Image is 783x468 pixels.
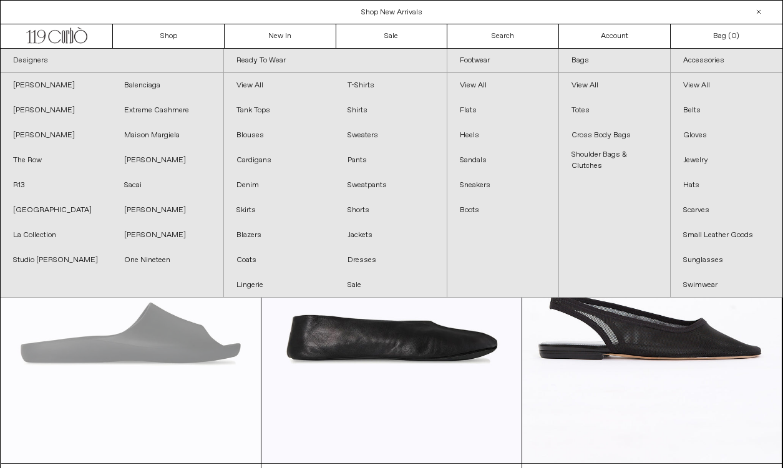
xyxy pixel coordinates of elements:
a: New In [225,24,336,48]
a: Search [447,24,559,48]
a: Heels [447,123,558,148]
a: [PERSON_NAME] [1,73,112,98]
a: Swimwear [671,273,782,298]
span: 0 [731,31,736,41]
a: Extreme Cashmere [112,98,223,123]
a: Shop New Arrivals [361,7,422,17]
a: Denim [224,173,335,198]
a: The Row [1,148,112,173]
a: Sneakers [447,173,558,198]
a: Maison Margiela [112,123,223,148]
a: Shorts [335,198,446,223]
a: Small Leather Goods [671,223,782,248]
a: [PERSON_NAME] [1,123,112,148]
a: [PERSON_NAME] [1,98,112,123]
a: [PERSON_NAME] [112,148,223,173]
a: Shop [113,24,225,48]
span: ) [731,31,739,42]
a: Cardigans [224,148,335,173]
a: [PERSON_NAME] [112,223,223,248]
a: Bag () [671,24,782,48]
a: View All [559,73,670,98]
a: View All [224,73,335,98]
a: Blazers [224,223,335,248]
a: Flats [447,98,558,123]
a: Cross Body Bags [559,123,670,148]
a: Sweaters [335,123,446,148]
a: Jewelry [671,148,782,173]
a: Studio [PERSON_NAME] [1,248,112,273]
a: Pants [335,148,446,173]
a: Designers [1,49,223,73]
a: Tank Tops [224,98,335,123]
a: Sacai [112,173,223,198]
a: Account [559,24,671,48]
a: Ready To Wear [224,49,447,73]
a: Balenciaga [112,73,223,98]
a: Dresses [335,248,446,273]
a: Sale [336,24,448,48]
a: Shoulder Bags & Clutches [559,148,670,173]
a: Sweatpants [335,173,446,198]
a: [GEOGRAPHIC_DATA] [1,198,112,223]
a: Skirts [224,198,335,223]
a: One Nineteen [112,248,223,273]
a: Sunglasses [671,248,782,273]
a: Sandals [447,148,558,173]
a: Coats [224,248,335,273]
a: Belts [671,98,782,123]
a: Jackets [335,223,446,248]
a: Gloves [671,123,782,148]
a: View All [671,73,782,98]
a: Hats [671,173,782,198]
a: Sale [335,273,446,298]
a: Lingerie [224,273,335,298]
a: R13 [1,173,112,198]
a: [PERSON_NAME] [112,198,223,223]
a: Footwear [447,49,558,73]
a: Accessories [671,49,782,73]
a: T-Shirts [335,73,446,98]
a: La Collection [1,223,112,248]
a: Totes [559,98,670,123]
a: Shirts [335,98,446,123]
a: View All [447,73,558,98]
a: Blouses [224,123,335,148]
a: Boots [447,198,558,223]
a: Scarves [671,198,782,223]
a: Bags [559,49,670,73]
